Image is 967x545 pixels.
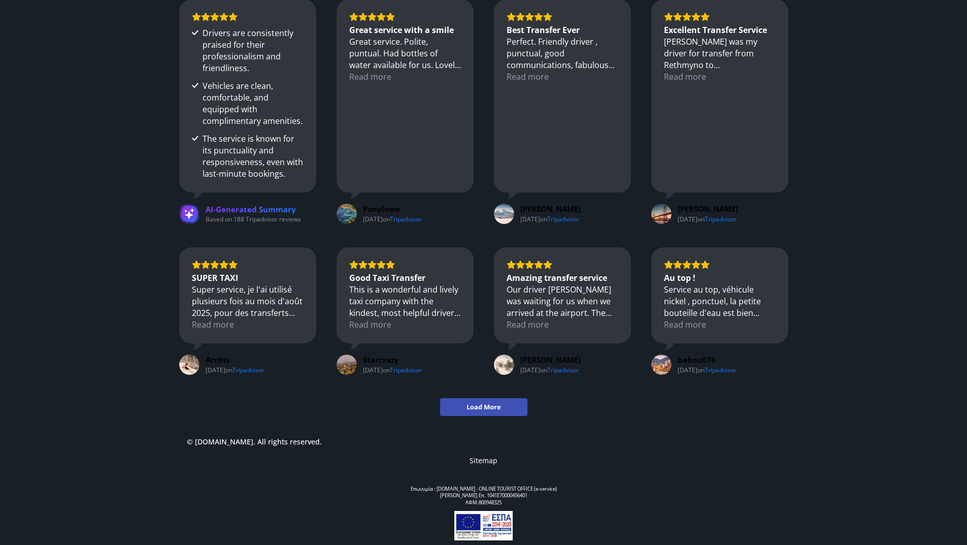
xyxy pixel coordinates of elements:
[203,133,304,180] div: The service is known for its punctuality and responsiveness, even with last-minute bookings.
[664,71,706,83] div: Read more
[494,204,514,224] img: Roger A
[520,366,540,374] div: [DATE]
[337,204,357,224] a: View on Tripadvisor
[520,215,540,223] div: [DATE]
[179,355,199,375] img: Archis
[363,366,390,374] div: on
[349,284,461,319] div: This is a wonderful and lively taxi company with the kindest, most helpful drivers. We booked the...
[651,204,672,224] a: View on Tripadvisor
[678,355,716,364] a: Review by babou076
[363,355,399,364] a: Review by Starcrazy
[664,260,776,269] div: Rating: 5.0 out of 5
[337,355,357,375] a: View on Tripadvisor
[203,80,304,127] div: Vehicles are clean, comfortable, and equipped with complimentary amenities.
[206,216,301,223] span: Based on 188 Tripadvisor reviews
[520,355,581,364] span: [PERSON_NAME]
[206,205,296,214] span: AI-Generated Summary
[651,204,672,224] img: Michelle D
[547,215,579,223] a: View on Tripadvisor
[363,366,383,374] div: [DATE]
[337,355,357,375] img: Starcrazy
[440,398,527,416] button: Load More
[349,24,461,36] div: Great service with a smile
[206,366,232,374] div: on
[507,12,618,21] div: Rating: 5.0 out of 5
[192,12,304,21] div: Rating: 5.0 out of 5
[337,204,357,224] img: Ponylowe
[705,366,737,374] a: View on Tripadvisor
[349,36,461,71] div: Great service. Polite, puntual. Had bottles of water available for us. Lovely Mercedes mini bus a...
[349,12,461,21] div: Rating: 5.0 out of 5
[192,272,304,284] div: SUPER TAXI
[678,355,716,364] span: babou076
[192,284,304,319] div: Super service, je l'ai utilisé plusieurs fois au mois d'août 2025, pour des transferts depuis [GE...
[206,355,229,364] a: Review by Archis
[547,215,579,223] div: Tripadvisor
[390,366,422,374] div: Tripadvisor
[678,204,738,213] a: Review by Michelle D
[547,366,579,374] a: View on Tripadvisor
[494,204,514,224] a: View on Tripadvisor
[678,215,697,223] div: [DATE]
[651,355,672,375] img: babou076
[349,71,391,83] div: Read more
[507,284,618,319] div: Our driver [PERSON_NAME] was waiting for us when we arrived at the airport. The vehicle was new a...
[705,215,737,223] a: View on Tripadvisor
[507,319,549,331] div: Read more
[520,366,547,374] div: on
[363,215,383,223] div: [DATE]
[454,511,513,540] img: e-bannersEUERDF180X90.jpg
[507,260,618,269] div: Rating: 5.0 out of 5
[705,215,737,223] div: Tripadvisor
[507,71,549,83] div: Read more
[651,355,672,375] a: View on Tripadvisor
[470,456,497,465] a: Sitemap
[520,215,547,223] div: on
[507,36,618,71] div: Perfect. Friendly driver , punctual, good communications, fabulous vehicle. Couldn't fault a thin...
[349,260,461,269] div: Rating: 5.0 out of 5
[363,215,390,223] div: on
[494,355,514,375] a: View on Tripadvisor
[664,36,776,71] div: [PERSON_NAME] was my driver for transfer from Rethmyno to [GEOGRAPHIC_DATA]. He arrived on time, ...
[232,366,264,374] div: Tripadvisor
[187,486,781,506] div: Επωνυμία : [DOMAIN_NAME] - ONLINE TOURIST OFFICE (e-service) [PERSON_NAME].Επ. 1041Ε70000456401 Α...
[179,355,199,375] a: View on Tripadvisor
[664,272,776,284] div: Au top !
[349,272,461,284] div: Good Taxi Transfer
[390,215,422,223] a: View on Tripadvisor
[678,366,697,374] div: [DATE]
[494,355,514,375] img: Elizabeth Bonucchi
[507,272,618,284] div: Amazing transfer service
[203,27,304,74] div: Drivers are consistently praised for their professionalism and friendliness.
[678,215,705,223] div: on
[520,204,581,213] a: Review by Roger A
[705,366,737,374] div: Tripadvisor
[466,403,501,411] span: Load More
[520,355,581,364] a: Review by Elizabeth Bonucchi
[547,366,579,374] div: Tripadvisor
[363,204,400,213] a: Review by Ponylowe
[363,355,399,364] span: Starcrazy
[187,437,322,456] p: © [DOMAIN_NAME]. All rights reserved.
[678,204,738,213] span: [PERSON_NAME]
[678,366,705,374] div: on
[520,204,581,213] span: [PERSON_NAME]
[206,366,225,374] div: [DATE]
[363,204,400,213] span: Ponylowe
[664,319,706,331] div: Read more
[664,12,776,21] div: Rating: 5.0 out of 5
[192,319,234,331] div: Read more
[232,366,264,374] a: View on Tripadvisor
[664,24,776,36] div: Excellent Transfer Service
[206,355,229,364] span: Archis
[507,24,618,36] div: Best Transfer Ever
[664,284,776,319] div: Service au top, véhicule nickel , ponctuel, la petite bouteille d'eau est bien appréciée, à recom...
[390,215,422,223] div: Tripadvisor
[390,366,422,374] a: View on Tripadvisor
[349,319,391,331] div: Read more
[192,260,304,269] div: Rating: 5.0 out of 5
